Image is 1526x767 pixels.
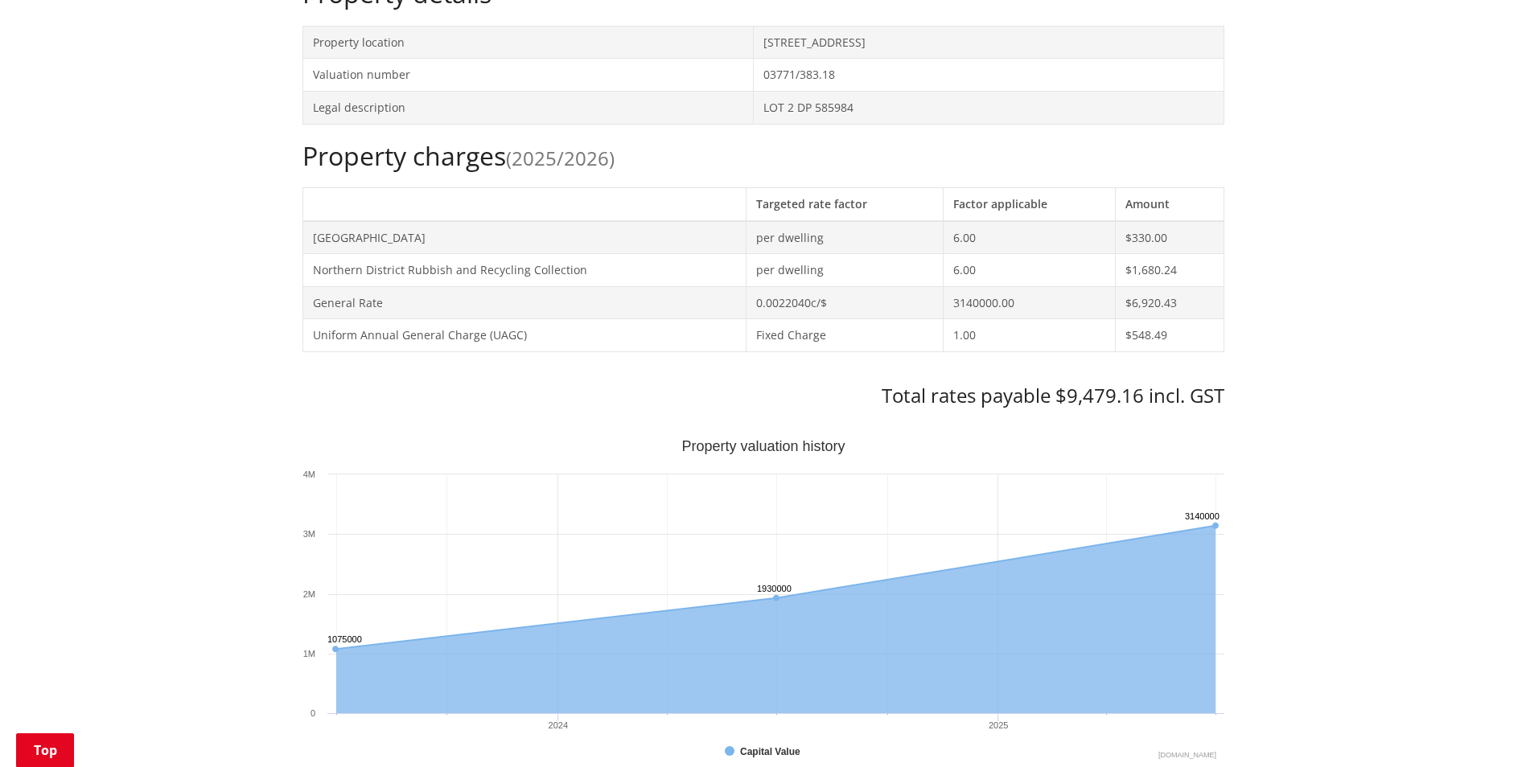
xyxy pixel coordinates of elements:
td: Valuation number [302,59,754,92]
td: per dwelling [746,221,944,254]
td: LOT 2 DP 585984 [754,91,1224,124]
text: 1930000 [757,584,792,593]
h2: Property charges [302,141,1224,171]
text: Chart credits: Highcharts.com [1158,751,1215,759]
td: $330.00 [1116,221,1224,254]
path: Monday, Jun 30, 12:00, 3,140,000. Capital Value. [1211,523,1218,529]
td: $6,920.43 [1116,286,1224,319]
td: Property location [302,26,754,59]
td: 6.00 [944,254,1116,287]
path: Sunday, Jun 30, 12:00, 1,930,000. Capital Value. [773,594,779,601]
svg: Interactive chart [302,440,1224,761]
th: Factor applicable [944,187,1116,220]
text: 3140000 [1185,511,1220,521]
td: Fixed Charge [746,319,944,352]
td: Northern District Rubbish and Recycling Collection [302,254,746,287]
div: Property valuation history. Highcharts interactive chart. [302,440,1224,761]
td: General Rate [302,286,746,319]
td: [GEOGRAPHIC_DATA] [302,221,746,254]
td: 1.00 [944,319,1116,352]
text: 1M [302,649,315,658]
td: Uniform Annual General Charge (UAGC) [302,319,746,352]
td: per dwelling [746,254,944,287]
text: 1075000 [327,634,362,644]
th: Amount [1116,187,1224,220]
button: Show Capital Value [725,744,803,759]
text: 4M [302,470,315,479]
td: 6.00 [944,221,1116,254]
td: $548.49 [1116,319,1224,352]
td: Legal description [302,91,754,124]
h3: Total rates payable $9,479.16 incl. GST [302,384,1224,408]
text: 2024 [548,720,567,730]
iframe: Messenger Launcher [1452,699,1510,757]
text: Property valuation history [681,438,845,454]
text: 2025 [988,720,1007,730]
td: 3140000.00 [944,286,1116,319]
span: (2025/2026) [506,145,615,171]
a: Top [16,733,74,767]
td: [STREET_ADDRESS] [754,26,1224,59]
td: $1,680.24 [1116,254,1224,287]
path: Friday, Jun 30, 12:00, 1,075,000. Capital Value. [332,646,339,652]
th: Targeted rate factor [746,187,944,220]
td: 03771/383.18 [754,59,1224,92]
text: 2M [302,589,315,599]
text: 0 [310,708,315,718]
td: 0.0022040c/$ [746,286,944,319]
text: 3M [302,529,315,539]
